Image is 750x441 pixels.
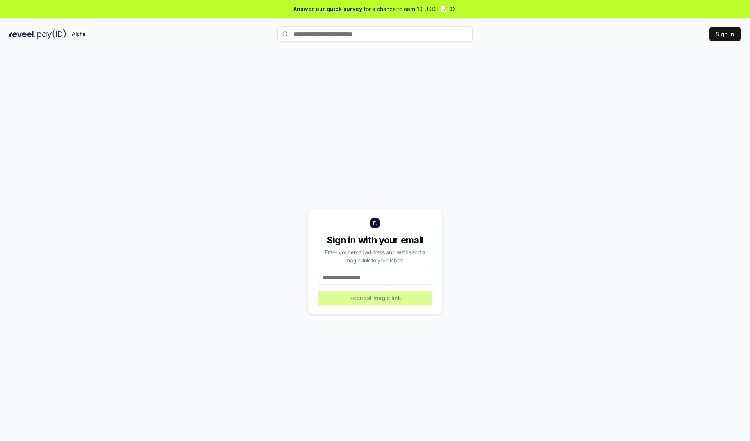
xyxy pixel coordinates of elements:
img: reveel_dark [9,29,36,39]
img: pay_id [37,29,66,39]
div: Alpha [68,29,89,39]
span: for a chance to earn 10 USDT 📝 [364,5,447,13]
span: Answer our quick survey [293,5,362,13]
button: Sign In [709,27,741,41]
img: logo_small [370,218,380,228]
div: Enter your email address and we’ll send a magic link to your inbox. [318,248,432,264]
div: Sign in with your email [318,234,432,246]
